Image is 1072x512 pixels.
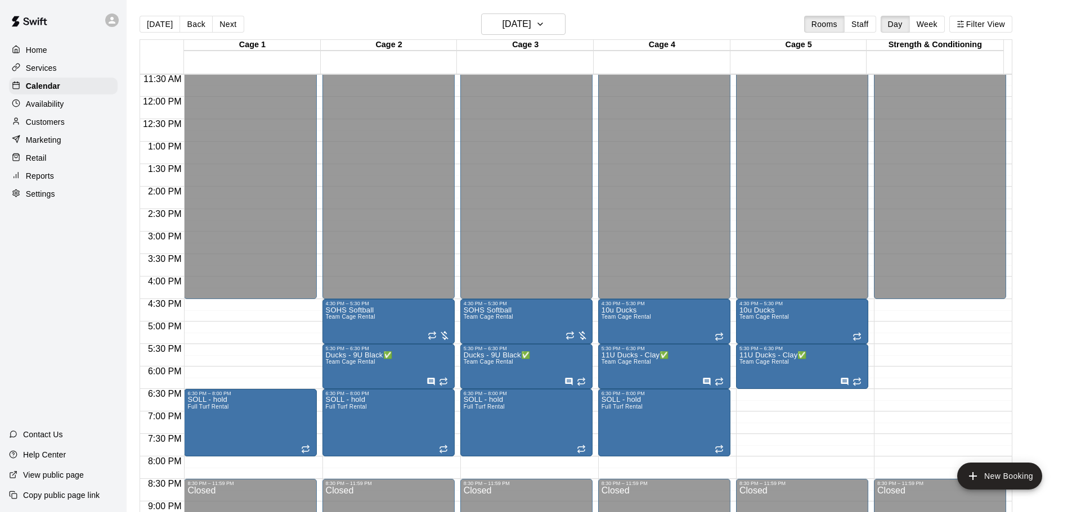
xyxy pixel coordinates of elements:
span: 3:30 PM [145,254,185,264]
p: Marketing [26,134,61,146]
span: 1:30 PM [145,164,185,174]
span: Recurring event [715,332,724,341]
div: 5:30 PM – 6:30 PM: Ducks - 9U Black✅ [460,344,593,389]
div: 6:30 PM – 8:00 PM [326,391,451,396]
svg: Has notes [702,377,711,386]
div: 6:30 PM – 8:00 PM: SOLL - hold [322,389,455,456]
a: Retail [9,149,118,166]
span: 1:00 PM [145,142,185,151]
span: 4:30 PM [145,299,185,309]
button: Back [180,16,213,33]
div: Reports [9,167,118,184]
div: 4:30 PM – 5:30 PM: 10u Ducks [736,299,868,344]
p: Retail [26,152,47,164]
p: Settings [26,188,55,200]
a: Customers [9,114,118,130]
span: Recurring event [577,377,586,386]
p: Contact Us [23,429,63,440]
span: Recurring event [853,332,862,341]
span: Team Cage Rental [326,314,375,320]
div: 8:30 PM – 11:59 PM [464,481,589,486]
span: 6:30 PM [145,389,185,398]
div: 5:30 PM – 6:30 PM [326,346,451,351]
div: 6:30 PM – 8:00 PM: SOLL - hold [184,389,316,456]
div: Cage 2 [321,40,457,51]
div: 4:30 PM – 5:30 PM: SOHS Softball [460,299,593,344]
a: Services [9,60,118,76]
div: 4:30 PM – 5:30 PM [739,301,865,306]
div: 5:30 PM – 6:30 PM [602,346,727,351]
span: Full Turf Rental [464,404,505,410]
div: 4:30 PM – 5:30 PM [326,301,451,306]
span: Recurring event [439,377,448,386]
span: Full Turf Rental [187,404,228,410]
span: Recurring event [428,331,437,340]
span: Recurring event [301,445,310,454]
span: 7:30 PM [145,434,185,443]
button: Filter View [949,16,1012,33]
span: 6:00 PM [145,366,185,376]
span: 12:00 PM [140,97,184,106]
div: Cage 3 [457,40,594,51]
svg: Has notes [427,377,436,386]
span: Recurring event [439,445,448,454]
span: Team Cage Rental [739,314,789,320]
button: [DATE] [481,13,566,35]
div: Cage 1 [184,40,321,51]
span: 8:00 PM [145,456,185,466]
span: Recurring event [853,377,862,386]
button: add [957,463,1042,490]
svg: Has notes [840,377,849,386]
button: Day [881,16,910,33]
span: Recurring event [577,445,586,454]
p: Calendar [26,80,60,92]
button: [DATE] [140,16,180,33]
p: Home [26,44,47,56]
span: Recurring event [715,445,724,454]
div: 5:30 PM – 6:30 PM: 11U Ducks - Clay✅ [598,344,730,389]
span: Recurring event [566,331,575,340]
span: 12:30 PM [140,119,184,129]
div: 4:30 PM – 5:30 PM [464,301,589,306]
button: Week [909,16,945,33]
a: Home [9,42,118,58]
button: Rooms [804,16,845,33]
span: 4:00 PM [145,277,185,286]
div: 5:30 PM – 6:30 PM [464,346,589,351]
div: 8:30 PM – 11:59 PM [877,481,1003,486]
span: Team Cage Rental [464,359,513,365]
div: 6:30 PM – 8:00 PM: SOLL - hold [598,389,730,456]
span: 3:00 PM [145,232,185,241]
span: Team Cage Rental [464,314,513,320]
div: 8:30 PM – 11:59 PM [187,481,313,486]
div: 6:30 PM – 8:00 PM [187,391,313,396]
span: 5:30 PM [145,344,185,354]
span: Recurring event [715,377,724,386]
a: Settings [9,185,118,202]
div: 5:30 PM – 6:30 PM: 11U Ducks - Clay✅ [736,344,868,389]
p: Help Center [23,449,66,460]
p: Customers [26,116,65,128]
a: Availability [9,96,118,112]
div: 5:30 PM – 6:30 PM: Ducks - 9U Black✅ [322,344,455,389]
button: Staff [844,16,876,33]
span: Team Cage Rental [326,359,375,365]
div: Cage 4 [594,40,730,51]
div: 4:30 PM – 5:30 PM [602,301,727,306]
a: Marketing [9,132,118,148]
svg: Has notes [564,377,573,386]
div: 8:30 PM – 11:59 PM [326,481,451,486]
div: Calendar [9,78,118,94]
p: Copy public page link [23,490,100,501]
p: Availability [26,98,64,110]
p: Services [26,62,57,74]
span: 11:30 AM [141,74,185,84]
span: Team Cage Rental [602,314,651,320]
span: 7:00 PM [145,411,185,421]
